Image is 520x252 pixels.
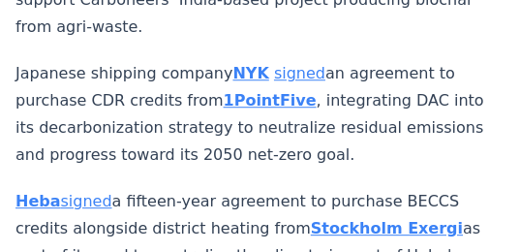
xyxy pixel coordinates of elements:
[274,64,325,82] a: signed
[311,219,463,237] a: Stockholm Exergi
[233,64,269,82] a: NYK
[15,60,505,169] p: Japanese shipping company an agreement to purchase CDR credits from , integrating DAC into its de...
[61,192,112,210] a: signed
[15,192,61,210] a: Heba
[224,91,317,110] a: 1PointFive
